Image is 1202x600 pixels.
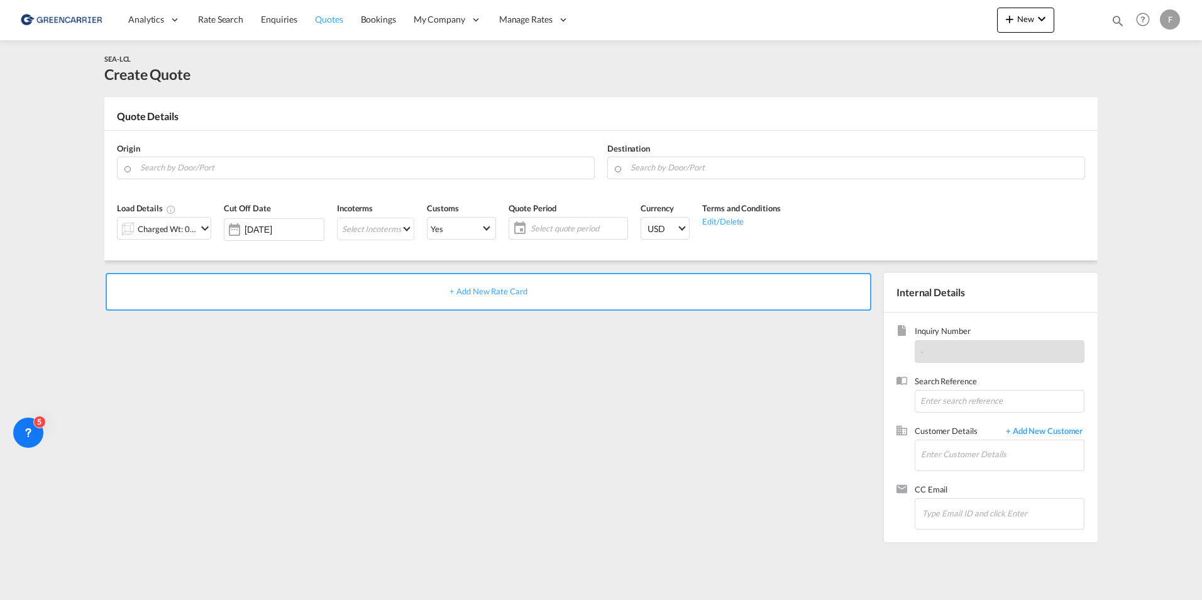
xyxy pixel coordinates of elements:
[337,218,414,240] md-select: Select Incoterms
[117,217,211,240] div: Charged Wt: 0.00 W/Micon-chevron-down
[997,8,1054,33] button: icon-plus 400-fgNewicon-chevron-down
[607,143,650,153] span: Destination
[527,219,627,237] span: Select quote period
[427,203,458,213] span: Customs
[1111,14,1125,33] div: icon-magnify
[531,223,624,234] span: Select quote period
[117,203,176,213] span: Load Details
[920,499,1084,526] md-chips-wrap: Chips container. Enter the text area, then type text, and press enter to add a chip.
[1111,14,1125,28] md-icon: icon-magnify
[315,14,343,25] span: Quotes
[106,273,871,311] div: + Add New Rate Card
[1002,11,1017,26] md-icon: icon-plus 400-fg
[198,14,243,25] span: Rate Search
[337,203,373,213] span: Incoterms
[641,203,673,213] span: Currency
[922,500,1048,526] input: Chips input.
[166,204,176,214] md-icon: Chargeable Weight
[140,157,588,179] input: Search by Door/Port
[245,225,324,235] input: Select
[117,143,140,153] span: Origin
[648,223,676,235] span: USD
[915,375,1084,390] span: Search Reference
[915,425,1000,440] span: Customer Details
[641,217,690,240] md-select: Select Currency: $ USDUnited States Dollar
[920,347,924,357] span: -
[138,220,197,238] div: Charged Wt: 0.00 W/M
[509,221,524,236] md-icon: icon-calendar
[197,221,212,236] md-icon: icon-chevron-down
[921,440,1084,469] input: Enter Customer Details
[224,203,271,213] span: Cut Off Date
[1160,9,1180,30] div: F
[104,55,131,63] span: SEA-LCL
[427,217,496,240] md-select: Select Customs: Yes
[915,484,1084,498] span: CC Email
[361,14,396,25] span: Bookings
[104,109,1098,130] div: Quote Details
[499,13,553,26] span: Manage Rates
[1034,11,1049,26] md-icon: icon-chevron-down
[1132,9,1160,31] div: Help
[414,13,465,26] span: My Company
[702,214,780,227] div: Edit/Delete
[104,64,190,84] div: Create Quote
[1000,425,1084,440] span: + Add New Customer
[261,14,297,25] span: Enquiries
[1002,14,1049,24] span: New
[915,390,1084,413] input: Enter search reference
[702,203,780,213] span: Terms and Conditions
[884,273,1098,312] div: Internal Details
[431,224,443,234] div: Yes
[19,6,104,34] img: 609dfd708afe11efa14177256b0082fb.png
[631,157,1078,179] input: Search by Door/Port
[128,13,164,26] span: Analytics
[1132,9,1154,30] span: Help
[449,286,527,296] span: + Add New Rate Card
[509,203,556,213] span: Quote Period
[915,325,1084,340] span: Inquiry Number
